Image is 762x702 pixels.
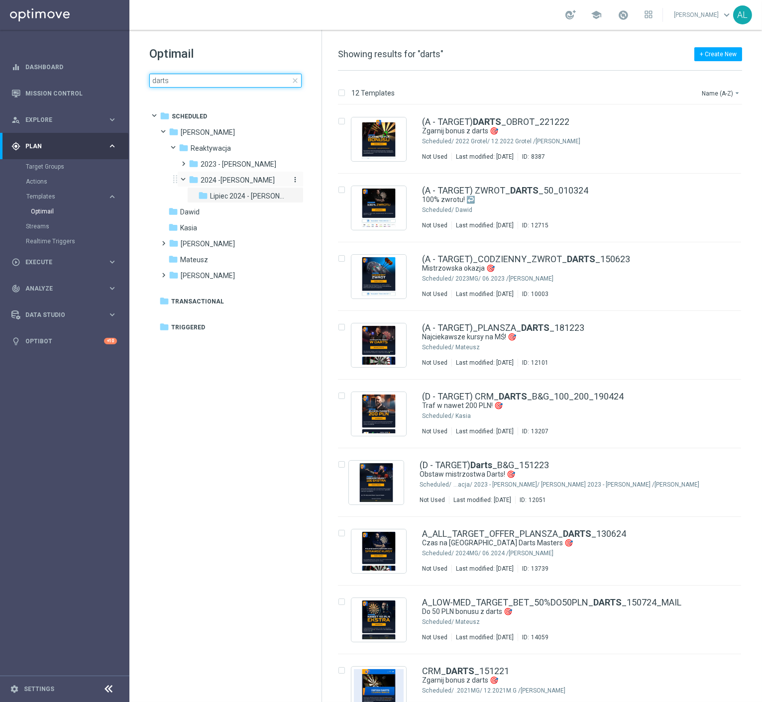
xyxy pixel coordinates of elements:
span: Kasia [180,223,197,232]
div: ID: [518,565,548,573]
div: Actions [26,174,128,189]
div: 100% zwrotu! ↩️ [422,195,699,204]
i: folder [168,222,178,232]
span: Antoni L. [181,128,235,137]
div: Scheduled/ [420,481,451,489]
div: Do 50 PLN bonusu z darts 🎯 [422,607,699,616]
a: Najciekawsze kursy na MŚ! 🎯 [422,332,676,342]
span: Templates [26,194,98,200]
div: Not Used [420,496,445,504]
span: Mateusz [180,255,208,264]
span: Plan [25,143,108,149]
a: A_ALL_TARGET_OFFER_PLANSZA_DARTS_130624 [422,529,626,538]
img: 12101.jpeg [354,326,404,365]
a: Streams [26,222,104,230]
i: person_search [11,115,20,124]
a: CRM_DARTS_151221 [422,667,509,676]
i: folder [159,322,169,332]
a: A_LOW-MED_TARGET_BET_50%DO50PLN_DARTS_150724_MAIL [422,598,681,607]
div: 8387 [531,153,545,161]
i: folder [168,254,178,264]
i: arrow_drop_down [733,89,741,97]
div: 12051 [529,496,546,504]
b: DARTS [563,528,591,539]
span: Analyze [25,286,108,292]
img: 8387.jpeg [354,120,404,159]
div: Obstaw mistrzostwa Darts! 🎯 [420,470,699,479]
div: Zgarnij bonus z darts 🎯 [422,126,699,136]
div: Scheduled/Marcin G./2024MG/06.2024 [455,549,699,557]
div: Target Groups [26,159,128,174]
div: Scheduled/ [422,618,454,626]
div: Zgarnij bonus z darts 🎯 [422,676,699,685]
a: Realtime Triggers [26,237,104,245]
div: Press SPACE to select this row. [328,311,760,380]
a: Obstaw mistrzostwa Darts! 🎯 [420,470,676,479]
b: DARTS [521,322,549,333]
div: Realtime Triggers [26,234,128,249]
img: 12051.jpeg [351,463,401,502]
i: gps_fixed [11,142,20,151]
i: folder [169,270,179,280]
div: Scheduled/ [422,275,454,283]
div: Scheduled/Marcin G./2021MG/12.2021M.G. [455,687,699,695]
i: settings [10,685,19,694]
div: Execute [11,258,108,267]
a: 100% zwrotu! ↩️ [422,195,676,204]
span: Execute [25,259,108,265]
img: 13207.jpeg [354,395,404,433]
a: Optimail [31,207,104,215]
div: Data Studio [11,310,108,319]
img: 13739.jpeg [354,532,404,571]
div: Streams [26,219,128,234]
a: Zgarnij bonus z darts 🎯 [422,676,676,685]
div: Scheduled/ [422,137,454,145]
div: Last modified: [DATE] [452,221,518,229]
div: Last modified: [DATE] [452,359,518,367]
div: ID: [518,290,548,298]
i: folder [159,296,169,306]
i: track_changes [11,284,20,293]
span: Reaktywacja [191,144,231,153]
input: Search Template [149,74,302,88]
button: Templates keyboard_arrow_right [26,193,117,201]
div: 13739 [531,565,548,573]
i: keyboard_arrow_right [108,192,117,201]
div: Press SPACE to select this row. [328,380,760,448]
div: Scheduled/Kasia [455,412,699,420]
div: Press SPACE to select this row. [328,517,760,586]
div: Not Used [422,221,447,229]
i: folder [189,175,199,185]
button: gps_fixed Plan keyboard_arrow_right [11,142,117,150]
div: Plan [11,142,108,151]
div: Data Studio keyboard_arrow_right [11,311,117,319]
div: Not Used [422,290,447,298]
span: 2023 - Antoni [201,160,276,169]
div: Scheduled/ [422,343,454,351]
span: Showing results for "darts" [338,49,443,59]
div: Scheduled/Dawid [455,206,699,214]
div: Scheduled/ [422,687,454,695]
div: 12101 [531,359,548,367]
div: Scheduled/ [422,412,454,420]
span: Marcin G. [181,239,235,248]
b: DARTS [567,254,595,264]
i: folder [160,111,170,121]
div: Not Used [422,153,447,161]
i: lightbulb [11,337,20,346]
div: Press SPACE to select this row. [328,105,760,174]
div: person_search Explore keyboard_arrow_right [11,116,117,124]
button: + Create New [694,47,742,61]
h1: Optimail [149,46,302,62]
b: DARTS [446,666,474,676]
span: Dawid [180,207,200,216]
i: keyboard_arrow_right [108,284,117,293]
div: equalizer Dashboard [11,63,117,71]
div: Dashboard [11,54,117,80]
div: Scheduled/ [422,206,454,214]
span: Lipiec 2024 - Antoni [210,192,288,201]
div: track_changes Analyze keyboard_arrow_right [11,285,117,293]
i: folder [169,127,179,137]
